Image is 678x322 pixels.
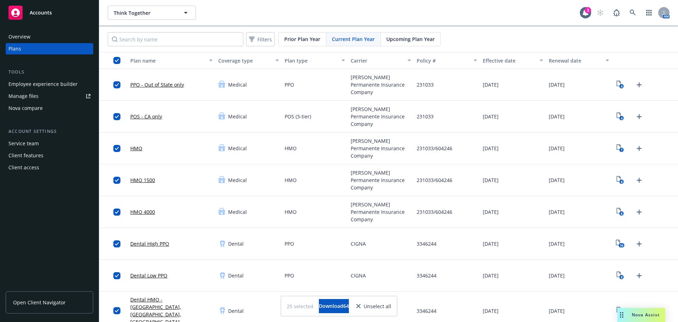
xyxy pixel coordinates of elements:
[634,111,645,122] a: Upload Plan Documents
[549,272,565,279] span: [DATE]
[6,150,93,161] a: Client features
[414,52,480,69] button: Policy #
[483,57,535,64] div: Effective date
[417,307,436,315] span: 3346244
[6,43,93,54] a: Plans
[113,307,120,314] input: Toggle Row Selected
[114,9,175,17] span: Think Together
[8,103,43,114] div: Nova compare
[228,113,247,120] span: Medical
[285,81,294,88] span: PPO
[585,7,591,13] div: 3
[6,138,93,149] a: Service team
[417,145,452,152] span: 231033/604246
[417,272,436,279] span: 3346244
[620,243,623,248] text: 10
[113,145,120,152] input: Toggle Row Selected
[417,240,436,247] span: 3346244
[113,57,120,64] input: Select all
[617,308,626,322] div: Drag to move
[127,52,215,69] button: Plan name
[8,78,78,90] div: Employee experience builder
[351,57,403,64] div: Carrier
[285,57,337,64] div: Plan type
[621,180,623,184] text: 6
[546,52,612,69] button: Renewal date
[130,57,205,64] div: Plan name
[130,145,142,152] a: HMO
[282,52,348,69] button: Plan type
[483,272,499,279] span: [DATE]
[113,209,120,216] input: Toggle Row Selected
[285,145,297,152] span: HMO
[549,208,565,216] span: [DATE]
[8,138,39,149] div: Service team
[30,10,52,16] span: Accounts
[417,81,434,88] span: 231033
[8,90,38,102] div: Manage files
[549,57,601,64] div: Renewal date
[6,162,93,173] a: Client access
[319,299,349,313] button: Download64
[351,74,411,96] span: [PERSON_NAME] Permanente Insurance Company
[483,113,499,120] span: [DATE]
[615,79,626,90] a: View Plan Documents
[130,176,155,184] a: HMO 1500
[615,305,626,316] a: View Plan Documents
[615,238,626,250] a: View Plan Documents
[113,272,120,279] input: Toggle Row Selected
[285,208,297,216] span: HMO
[6,31,93,42] a: Overview
[285,240,294,247] span: PPO
[8,31,30,42] div: Overview
[218,57,271,64] div: Coverage type
[332,35,375,43] span: Current Plan Year
[285,272,294,279] span: PPO
[634,305,645,316] a: Upload Plan Documents
[549,145,565,152] span: [DATE]
[634,270,645,281] a: Upload Plan Documents
[228,240,244,247] span: Dental
[351,201,411,223] span: [PERSON_NAME] Permanente Insurance Company
[8,43,21,54] div: Plans
[351,169,411,191] span: [PERSON_NAME] Permanente Insurance Company
[130,81,184,88] a: PPO - Out of State only
[228,81,247,88] span: Medical
[626,6,640,20] a: Search
[549,81,565,88] span: [DATE]
[257,36,272,43] span: Filters
[417,57,469,64] div: Policy #
[621,116,623,121] text: 4
[634,79,645,90] a: Upload Plan Documents
[364,303,391,310] span: Unselect all
[549,307,565,315] span: [DATE]
[108,6,196,20] button: Think Together
[483,176,499,184] span: [DATE]
[417,176,452,184] span: 231033/604246
[615,206,626,218] a: View Plan Documents
[130,208,155,216] a: HMO 4000
[248,34,273,45] span: Filters
[8,150,43,161] div: Client features
[549,240,565,247] span: [DATE]
[228,176,247,184] span: Medical
[417,113,434,120] span: 231033
[549,176,565,184] span: [DATE]
[13,299,66,306] span: Open Client Navigator
[6,78,93,90] a: Employee experience builder
[483,240,499,247] span: [DATE]
[351,240,366,247] span: CIGNA
[549,113,565,120] span: [DATE]
[6,69,93,76] div: Tools
[228,208,247,216] span: Medical
[621,275,623,280] text: 8
[228,307,244,315] span: Dental
[621,84,623,89] text: 4
[483,145,499,152] span: [DATE]
[593,6,607,20] a: Start snowing
[113,113,120,120] input: Toggle Row Selected
[6,3,93,23] a: Accounts
[351,137,411,159] span: [PERSON_NAME] Permanente Insurance Company
[483,81,499,88] span: [DATE]
[634,206,645,218] a: Upload Plan Documents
